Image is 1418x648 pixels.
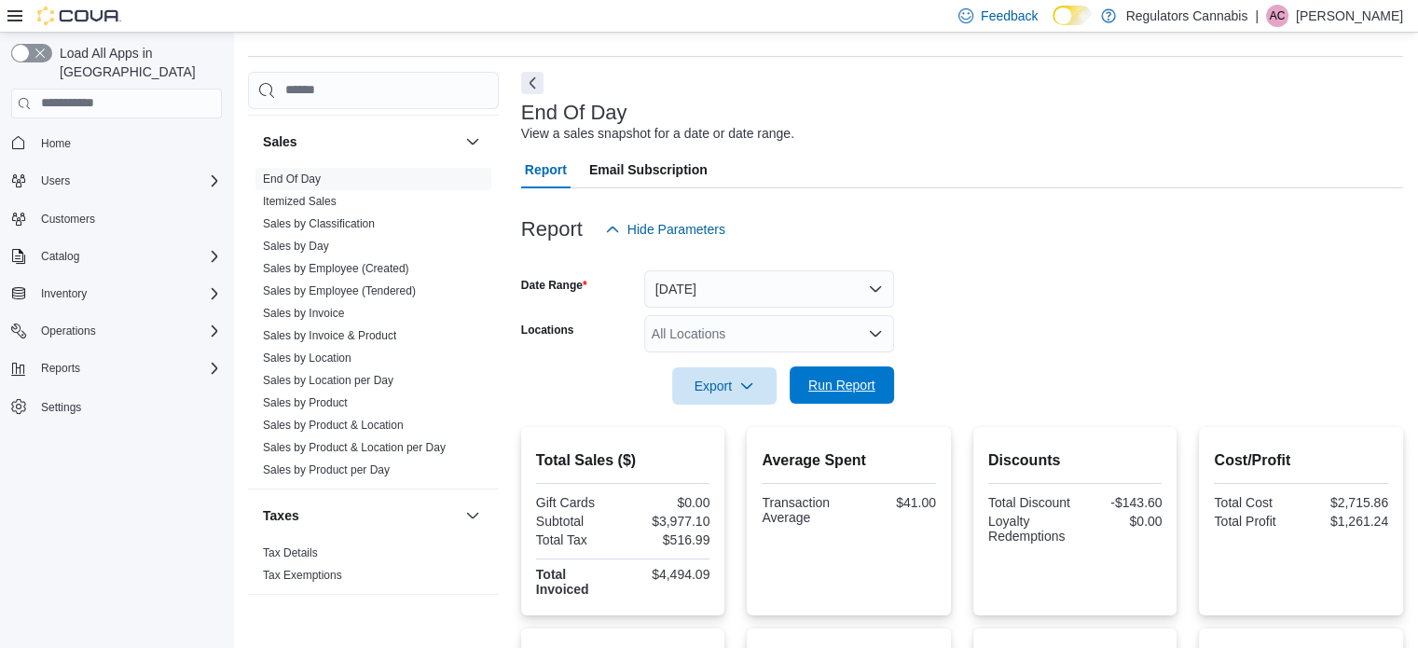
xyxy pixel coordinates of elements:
[461,504,484,527] button: Taxes
[34,245,222,268] span: Catalog
[521,278,587,293] label: Date Range
[34,131,222,155] span: Home
[790,366,894,404] button: Run Report
[41,136,71,151] span: Home
[263,396,348,409] a: Sales by Product
[589,151,708,188] span: Email Subscription
[644,270,894,308] button: [DATE]
[263,132,297,151] h3: Sales
[626,567,709,582] div: $4,494.09
[536,532,619,547] div: Total Tax
[4,205,229,232] button: Customers
[536,567,589,597] strong: Total Invoiced
[34,283,222,305] span: Inventory
[988,495,1071,510] div: Total Discount
[1053,6,1092,25] input: Dark Mode
[34,394,222,418] span: Settings
[988,449,1163,472] h2: Discounts
[263,395,348,410] span: Sales by Product
[4,393,229,420] button: Settings
[263,546,318,559] a: Tax Details
[263,307,344,320] a: Sales by Invoice
[626,514,709,529] div: $3,977.10
[263,239,329,254] span: Sales by Day
[34,357,88,379] button: Reports
[41,212,95,227] span: Customers
[41,249,79,264] span: Catalog
[1266,5,1288,27] div: Ashlee Campeau
[1214,495,1297,510] div: Total Cost
[34,320,103,342] button: Operations
[263,216,375,231] span: Sales by Classification
[4,355,229,381] button: Reports
[263,351,351,365] span: Sales by Location
[263,284,416,297] a: Sales by Employee (Tendered)
[627,220,725,239] span: Hide Parameters
[11,122,222,469] nav: Complex example
[263,506,299,525] h3: Taxes
[263,545,318,560] span: Tax Details
[4,281,229,307] button: Inventory
[521,72,544,94] button: Next
[34,207,222,230] span: Customers
[762,495,845,525] div: Transaction Average
[521,218,583,241] h3: Report
[525,151,567,188] span: Report
[263,240,329,253] a: Sales by Day
[536,495,619,510] div: Gift Cards
[34,320,222,342] span: Operations
[263,194,337,209] span: Itemized Sales
[263,440,446,455] span: Sales by Product & Location per Day
[1125,5,1247,27] p: Regulators Cannabis
[988,514,1071,544] div: Loyalty Redemptions
[1079,514,1162,529] div: $0.00
[521,124,794,144] div: View a sales snapshot for a date or date range.
[263,132,458,151] button: Sales
[34,208,103,230] a: Customers
[41,400,81,415] span: Settings
[1305,514,1388,529] div: $1,261.24
[34,396,89,419] a: Settings
[626,495,709,510] div: $0.00
[762,449,936,472] h2: Average Spent
[672,367,777,405] button: Export
[1296,5,1403,27] p: [PERSON_NAME]
[808,376,875,394] span: Run Report
[263,306,344,321] span: Sales by Invoice
[263,328,396,343] span: Sales by Invoice & Product
[263,261,409,276] span: Sales by Employee (Created)
[4,168,229,194] button: Users
[536,514,619,529] div: Subtotal
[263,419,404,432] a: Sales by Product & Location
[263,195,337,208] a: Itemized Sales
[461,131,484,153] button: Sales
[683,367,765,405] span: Export
[1270,5,1286,27] span: AC
[263,418,404,433] span: Sales by Product & Location
[263,352,351,365] a: Sales by Location
[263,506,458,525] button: Taxes
[4,130,229,157] button: Home
[34,283,94,305] button: Inventory
[34,132,78,155] a: Home
[1255,5,1259,27] p: |
[1214,449,1388,472] h2: Cost/Profit
[521,102,627,124] h3: End Of Day
[263,463,390,476] a: Sales by Product per Day
[263,373,393,388] span: Sales by Location per Day
[41,324,96,338] span: Operations
[41,361,80,376] span: Reports
[34,170,222,192] span: Users
[52,44,222,81] span: Load All Apps in [GEOGRAPHIC_DATA]
[41,286,87,301] span: Inventory
[263,441,446,454] a: Sales by Product & Location per Day
[868,326,883,341] button: Open list of options
[1305,495,1388,510] div: $2,715.86
[248,542,499,594] div: Taxes
[34,357,222,379] span: Reports
[521,323,574,338] label: Locations
[263,172,321,186] span: End Of Day
[4,318,229,344] button: Operations
[981,7,1038,25] span: Feedback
